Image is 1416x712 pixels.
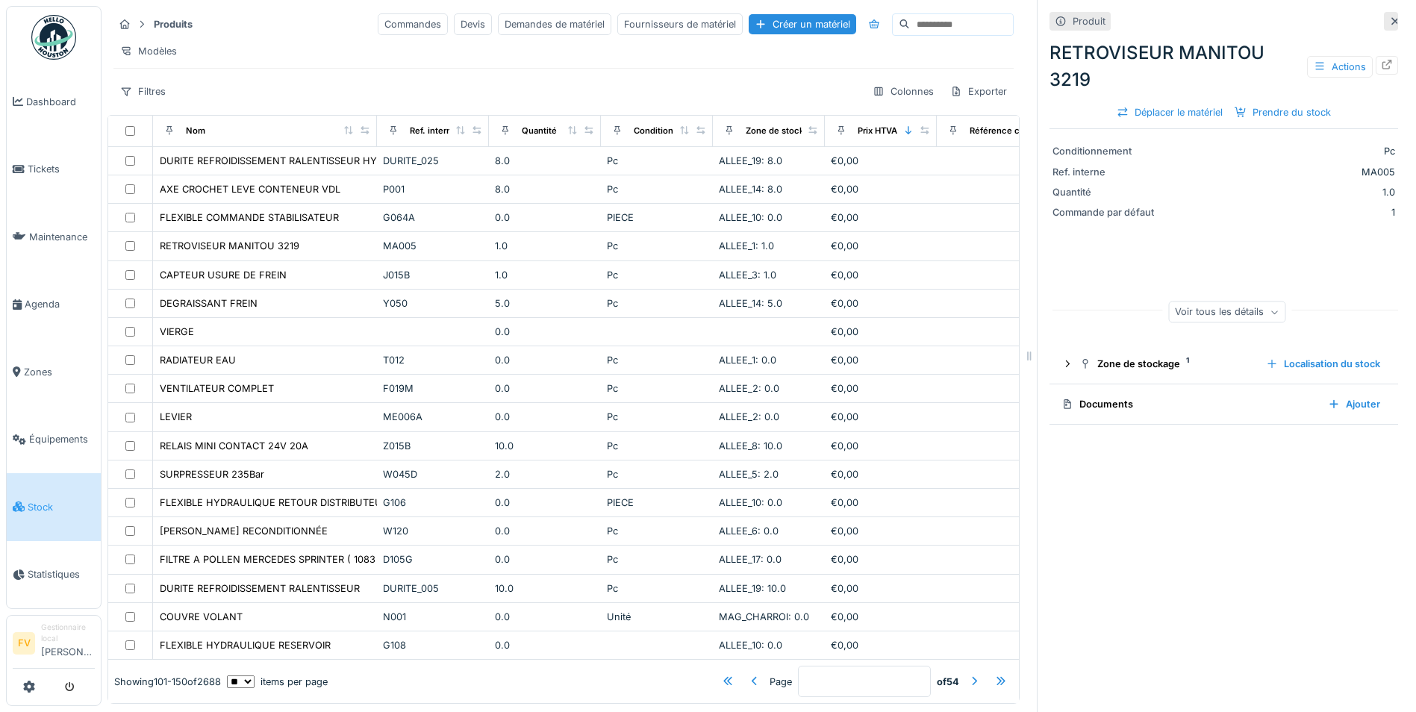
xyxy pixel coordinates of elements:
div: €0,00 [831,610,931,624]
summary: DocumentsAjouter [1055,390,1392,418]
div: AXE CROCHET LEVE CONTENEUR VDL [160,182,340,196]
a: Tickets [7,136,101,204]
div: DURITE_005 [383,581,483,596]
div: €0,00 [831,353,931,367]
a: Agenda [7,271,101,339]
summary: Zone de stockage1Localisation du stock [1055,350,1392,378]
div: Ajouter [1322,394,1386,414]
div: G064A [383,210,483,225]
div: T012 [383,353,483,367]
div: Ref. interne [1052,165,1164,179]
li: [PERSON_NAME] [41,622,95,665]
span: Stock [28,500,95,514]
div: 1.0 [1170,185,1395,199]
div: [PERSON_NAME] RECONDITIONNÉE [160,524,328,538]
div: Pc [607,154,707,168]
div: Référence constructeur [970,125,1067,137]
span: ALLEE_5: 2.0 [719,469,779,480]
div: Commandes [378,13,448,35]
span: Agenda [25,297,95,311]
div: Quantité [1052,185,1164,199]
div: 10.0 [495,581,595,596]
div: 0.0 [495,610,595,624]
div: 0.0 [495,353,595,367]
div: G106 [383,496,483,510]
strong: Produits [148,17,199,31]
div: 10.0 [495,439,595,453]
span: ALLEE_1: 1.0 [719,240,774,252]
div: 0.0 [495,524,595,538]
div: Conditionnement [1052,144,1164,158]
div: Devis [454,13,492,35]
div: Prix HTVA [858,125,897,137]
div: DEGRAISSANT FREIN [160,296,258,310]
div: W120 [383,524,483,538]
div: RELAIS MINI CONTACT 24V 20A [160,439,308,453]
div: PIECE [607,496,707,510]
div: Pc [607,381,707,396]
div: 8.0 [495,182,595,196]
span: Maintenance [29,230,95,244]
span: Zones [24,365,95,379]
div: €0,00 [831,325,931,339]
div: Showing 101 - 150 of 2688 [114,674,221,688]
div: items per page [227,674,328,688]
div: 0.0 [495,410,595,424]
div: Pc [607,467,707,481]
div: D105G [383,552,483,566]
div: €0,00 [831,467,931,481]
div: 0.0 [495,638,595,652]
a: FV Gestionnaire local[PERSON_NAME] [13,622,95,669]
span: ALLEE_17: 0.0 [719,554,782,565]
div: €0,00 [831,239,931,253]
span: ALLEE_10: 0.0 [719,212,782,223]
div: €0,00 [831,524,931,538]
div: 0.0 [495,496,595,510]
div: RETROVISEUR MANITOU 3219 [1049,40,1398,93]
div: VENTILATEUR COMPLET [160,381,274,396]
span: MAG_CHARROI: 0.0 [719,611,809,622]
div: €0,00 [831,581,931,596]
div: DURITE REFROIDISSEMENT RALENTISSEUR [160,581,360,596]
div: 5.0 [495,296,595,310]
div: €0,00 [831,182,931,196]
div: Y050 [383,296,483,310]
div: Pc [607,239,707,253]
span: ALLEE_1: 0.0 [719,355,776,366]
span: ALLEE_2: 0.0 [719,411,779,422]
div: Page [770,674,792,688]
div: ME006A [383,410,483,424]
div: Pc [607,268,707,282]
span: ALLEE_2: 0.0 [719,383,779,394]
div: 8.0 [495,154,595,168]
div: €0,00 [831,496,931,510]
div: COUVRE VOLANT [160,610,243,624]
div: FLEXIBLE COMMANDE STABILISATEUR [160,210,339,225]
div: €0,00 [831,638,931,652]
div: 2.0 [495,467,595,481]
span: Statistiques [28,567,95,581]
div: Conditionnement [634,125,705,137]
div: Demandes de matériel [498,13,611,35]
div: Exporter [944,81,1014,102]
span: ALLEE_14: 5.0 [719,298,782,309]
div: VIERGE [160,325,194,339]
a: Statistiques [7,541,101,609]
div: €0,00 [831,268,931,282]
div: Zone de stockage [746,125,819,137]
div: €0,00 [831,381,931,396]
span: ALLEE_10: 0.0 [719,497,782,508]
div: W045D [383,467,483,481]
span: ALLEE_14: 8.0 [719,184,782,195]
div: Pc [607,552,707,566]
div: Documents [1061,397,1316,411]
div: €0,00 [831,210,931,225]
div: Fournisseurs de matériel [617,13,743,35]
div: J015B [383,268,483,282]
div: Créer un matériel [749,14,856,34]
div: MA005 [1170,165,1395,179]
div: Pc [1170,144,1395,158]
div: CAPTEUR USURE DE FREIN [160,268,287,282]
div: Quantité [522,125,557,137]
div: Déplacer le matériel [1111,102,1229,122]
